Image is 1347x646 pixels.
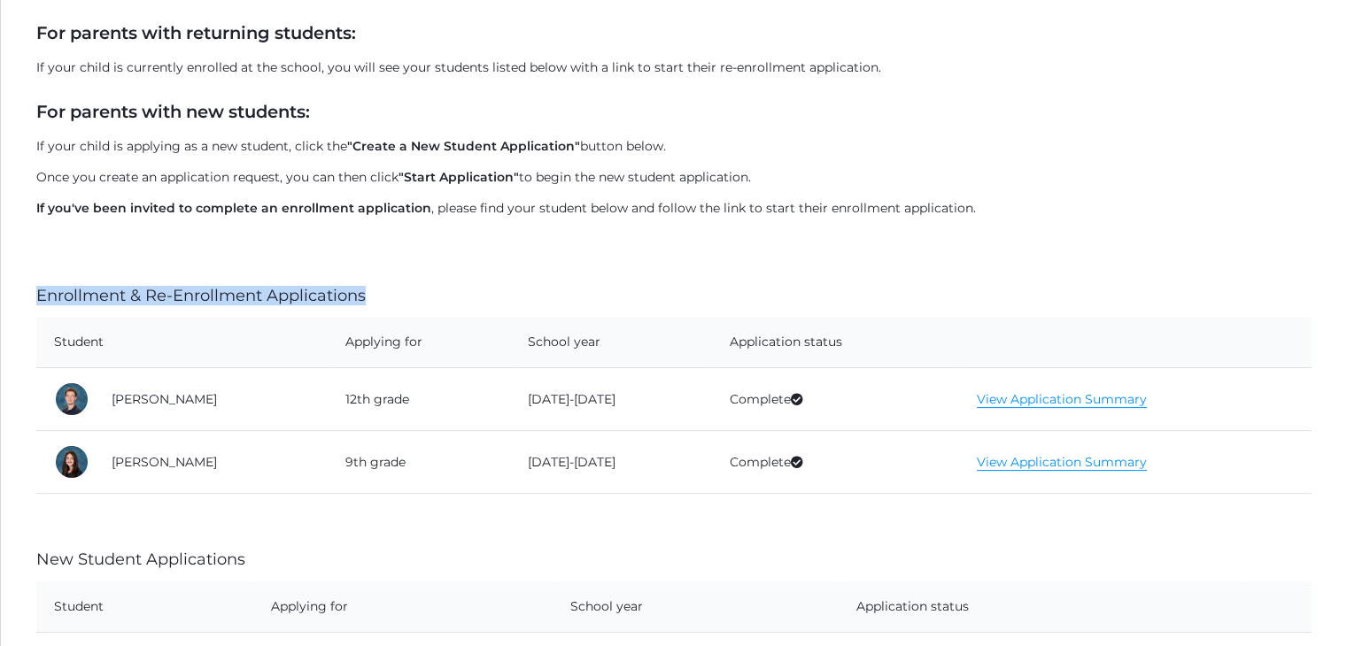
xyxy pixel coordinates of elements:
td: Complete [712,431,959,494]
strong: For parents with returning students: [36,22,356,43]
p: If your child is applying as a new student, click the button below. [36,137,1312,156]
td: [PERSON_NAME] [94,368,328,431]
th: Application status [712,317,959,368]
p: Once you create an application request, you can then click to begin the new student application. [36,168,1312,187]
h4: New Student Applications [36,551,1312,569]
a: View Application Summary [977,391,1147,408]
th: Applying for [253,581,553,633]
div: Abigail Mangimelli [54,444,89,480]
p: , please find your student below and follow the link to start their enrollment application. [36,199,1312,218]
th: Student [36,317,328,368]
td: [PERSON_NAME] [94,431,328,494]
strong: If you've been invited to complete an enrollment application [36,200,431,216]
p: If your child is currently enrolled at the school, you will see your students listed below with a... [36,58,1312,77]
td: [DATE]-[DATE] [510,431,712,494]
strong: For parents with new students: [36,101,310,122]
strong: "Create a New Student Application" [347,138,580,154]
td: 9th grade [328,431,510,494]
strong: "Start Application" [399,169,519,185]
th: School year [510,317,712,368]
td: 12th grade [328,368,510,431]
td: Complete [712,368,959,431]
td: [DATE]-[DATE] [510,368,712,431]
th: Applying for [328,317,510,368]
h4: Enrollment & Re-Enrollment Applications [36,288,1312,305]
th: Student [36,581,253,633]
th: School year [553,581,839,633]
a: View Application Summary [977,454,1147,471]
th: Application status [839,581,1245,633]
div: Caleb Mangimelli [54,381,89,417]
